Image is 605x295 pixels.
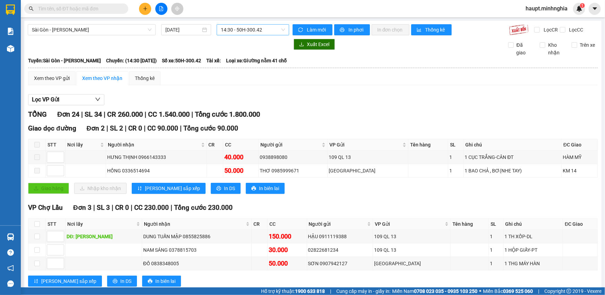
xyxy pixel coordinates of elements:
div: HẬU 0911119388 [308,233,372,240]
span: 1 [581,3,584,8]
span: ⚪️ [479,290,481,293]
button: aim [171,3,183,15]
span: Đơn 3 [73,204,92,212]
div: 1 HỘP GIẤY-PT [505,246,562,254]
span: Hỗ trợ kỹ thuật: [261,287,325,295]
span: aim [175,6,180,11]
span: | [112,204,113,212]
button: printerIn biên lai [246,183,285,194]
span: | [180,124,182,132]
div: 1 [490,260,502,267]
button: downloadNhập kho nhận [74,183,127,194]
span: VP Gửi [375,220,443,228]
div: 1 [490,246,502,254]
b: Tuyến: Sài Gòn - [PERSON_NAME] [28,58,101,63]
span: notification [7,265,14,271]
button: file-add [155,3,167,15]
span: printer [113,279,118,284]
span: Miền Nam [392,287,477,295]
span: Lọc CC [567,26,585,34]
div: 1 TH XỐP-DL [505,233,562,240]
span: 14:30 - 50H-300.42 [221,25,285,35]
span: Tổng cước 230.000 [174,204,233,212]
th: Tên hàng [451,218,489,230]
div: 1 [449,167,462,175]
span: | [131,204,132,212]
td: 109 QL 13 [373,230,451,243]
button: printerIn DS [211,183,241,194]
div: HỒNG 0336514694 [107,167,206,175]
button: downloadXuất Excel [294,39,335,50]
span: In DS [120,277,131,285]
div: 1 BAO CHẢ , BƠ(NHE TAY) [465,167,561,175]
span: bar-chart [417,27,423,33]
span: | [330,287,331,295]
span: In biên lai [155,277,175,285]
span: Giao dọc đường [28,124,76,132]
th: CR [207,139,224,151]
th: STT [46,218,66,230]
th: ĐC Giao [562,139,598,151]
span: Người gửi [309,220,366,228]
th: Tên hàng [408,139,448,151]
button: printerIn DS [107,276,137,287]
td: Sài Gòn [328,164,408,178]
span: printer [251,186,256,191]
strong: 0708 023 035 - 0935 103 250 [414,288,477,294]
span: | [81,110,83,118]
button: In đơn chọn [372,24,409,35]
span: Tổng cước 90.000 [183,124,238,132]
div: 02822681234 [308,246,372,254]
span: Tài xế: [206,57,221,64]
div: SƠN 0907942127 [308,260,372,267]
div: 109 QL 13 [329,153,407,161]
span: Nơi lấy [67,141,99,149]
span: VP Chợ Lầu [28,204,63,212]
button: Lọc VP Gửi [28,94,104,105]
span: copyright [567,289,571,294]
span: Chuyến: (14:30 [DATE]) [106,57,157,64]
button: sort-ascending[PERSON_NAME] sắp xếp [132,183,206,194]
span: question-circle [7,249,14,256]
button: plus [139,3,151,15]
span: Trên xe [577,41,598,49]
div: 1 CỤC TRẮNG-CÂN ĐT [465,153,561,161]
span: CR 260.000 [107,110,143,118]
span: haupt.minhnghia [520,4,573,13]
button: syncLàm mới [293,24,332,35]
span: Số xe: 50H-300.42 [162,57,201,64]
div: [GEOGRAPHIC_DATA] [374,260,449,267]
span: caret-down [592,6,598,12]
button: sort-ascending[PERSON_NAME] sắp xếp [28,276,102,287]
button: uploadGiao hàng [28,183,69,194]
th: CC [268,218,307,230]
th: CC [223,139,259,151]
input: 14/08/2025 [165,26,201,34]
span: | [93,204,95,212]
span: Sài Gòn - Phan Rí [32,25,152,35]
sup: 1 [580,3,585,8]
div: [GEOGRAPHIC_DATA] [329,167,407,175]
div: 1 THG MÁY HÀN [505,260,562,267]
img: solution-icon [7,28,14,35]
span: message [7,280,14,287]
span: printer [148,279,153,284]
td: KM 14 [562,164,598,178]
button: bar-chartThống kê [411,24,452,35]
div: HƯNG THỊNH 0966143333 [107,153,206,161]
span: sync [298,27,304,33]
span: sort-ascending [137,186,142,191]
div: Xem theo VP nhận [82,74,122,82]
span: | [106,124,108,132]
span: Lọc VP Gửi [32,95,59,104]
button: printerIn biên lai [142,276,181,287]
th: Ghi chú [464,139,562,151]
span: printer [216,186,221,191]
span: Cung cấp máy in - giấy in: [336,287,390,295]
span: Tổng cước 1.800.000 [195,110,260,118]
div: 109 QL 13 [374,233,449,240]
span: | [125,124,127,132]
span: [PERSON_NAME] sắp xếp [41,277,96,285]
img: 9k= [509,24,529,35]
th: CR [252,218,268,230]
